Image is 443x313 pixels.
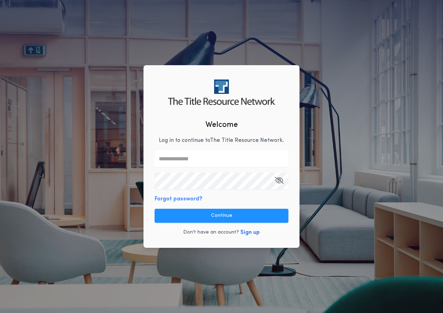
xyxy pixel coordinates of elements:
button: Forgot password? [155,195,202,203]
h2: Welcome [205,119,238,131]
button: Sign up [240,228,260,237]
p: Don't have an account? [183,229,239,236]
img: logo [168,79,275,105]
button: Continue [155,209,288,223]
p: Log in to continue to The Title Resource Network . [159,136,284,145]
